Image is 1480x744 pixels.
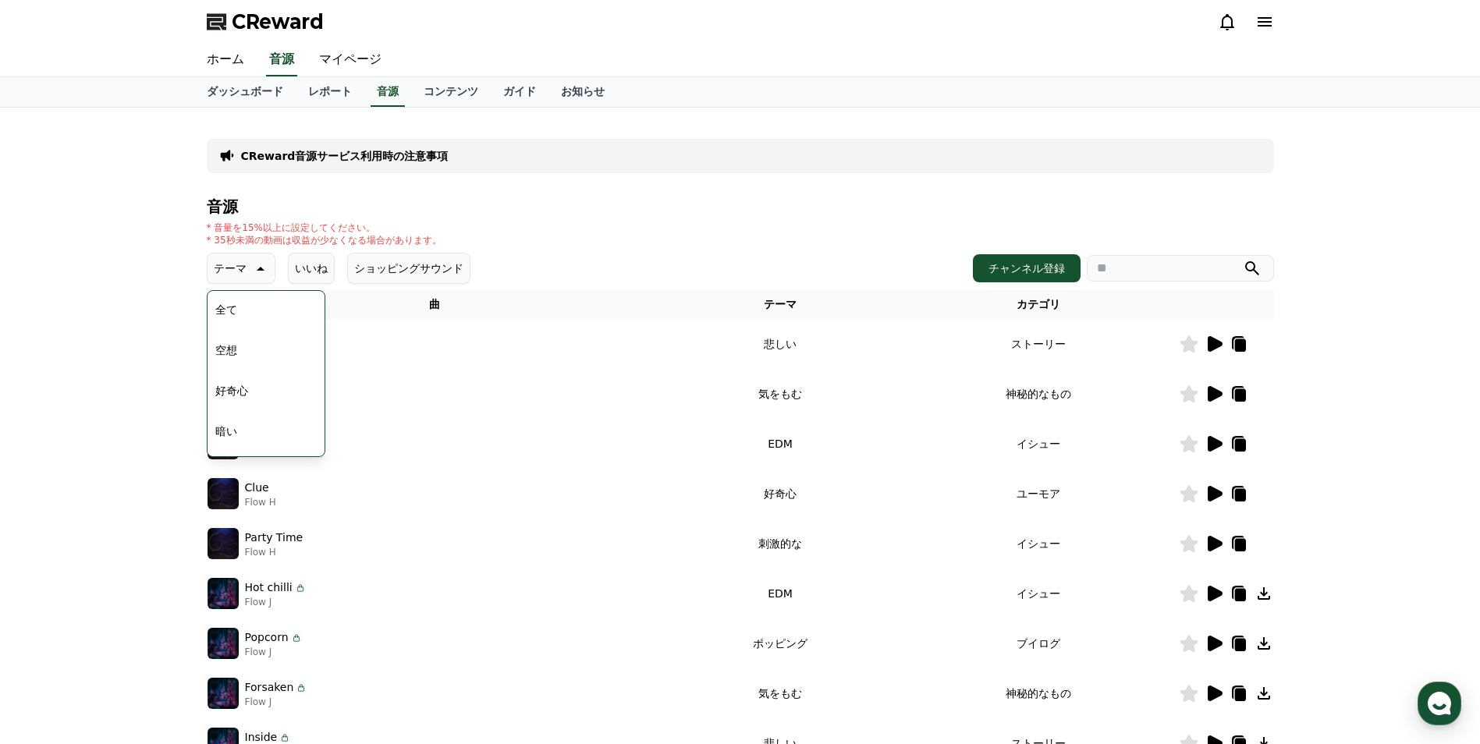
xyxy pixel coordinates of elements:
[296,77,364,107] a: レポート
[662,569,897,618] td: EDM
[207,9,324,34] a: CReward
[245,546,303,558] p: Flow H
[371,77,405,107] a: 音源
[130,519,176,531] span: Messages
[266,44,297,76] a: 音源
[245,696,308,708] p: Flow J
[898,569,1179,618] td: イシュー
[207,253,275,284] button: テーマ
[207,221,442,234] p: * 音量を15%以上に設定してください。
[209,414,243,448] button: 暗い
[548,77,617,107] a: お知らせ
[5,494,103,533] a: Home
[347,253,470,284] button: ショッピングサウンド
[103,494,201,533] a: Messages
[209,374,254,408] button: 好奇心
[898,290,1179,319] th: カテゴリ
[208,578,239,609] img: music
[491,77,548,107] a: ガイド
[245,579,293,596] p: Hot chilli
[245,679,294,696] p: Forsaken
[898,419,1179,469] td: イシュー
[241,148,449,164] a: CReward音源サービス利用時の注意事項
[208,628,239,659] img: music
[208,478,239,509] img: music
[245,596,307,608] p: Flow J
[411,77,491,107] a: コンテンツ
[207,234,442,246] p: * 35秒未満の動画は収益が少なくなる場合があります。
[662,519,897,569] td: 刺激的な
[245,530,303,546] p: Party Time
[245,480,269,496] p: Clue
[40,518,67,530] span: Home
[245,629,289,646] p: Popcorn
[662,290,897,319] th: テーマ
[662,319,897,369] td: 悲しい
[662,369,897,419] td: 気をもむ
[194,44,257,76] a: ホーム
[232,9,324,34] span: CReward
[898,369,1179,419] td: 神秘的なもの
[208,678,239,709] img: music
[662,668,897,718] td: 気をもむ
[662,469,897,519] td: 好奇心
[662,618,897,668] td: ポッピング
[307,44,394,76] a: マイページ
[201,494,300,533] a: Settings
[209,292,243,327] button: 全て
[898,469,1179,519] td: ユーモア
[245,646,303,658] p: Flow J
[214,257,247,279] p: テーマ
[662,419,897,469] td: EDM
[208,528,239,559] img: music
[207,198,1274,215] h4: 音源
[194,77,296,107] a: ダッシュボード
[288,253,335,284] button: いいね
[973,254,1081,282] button: チャンネル登録
[898,668,1179,718] td: 神秘的なもの
[898,319,1179,369] td: ストーリー
[898,519,1179,569] td: イシュー
[898,618,1179,668] td: ブイログ
[209,333,243,367] button: 空想
[207,290,663,319] th: 曲
[245,496,276,508] p: Flow H
[231,518,269,530] span: Settings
